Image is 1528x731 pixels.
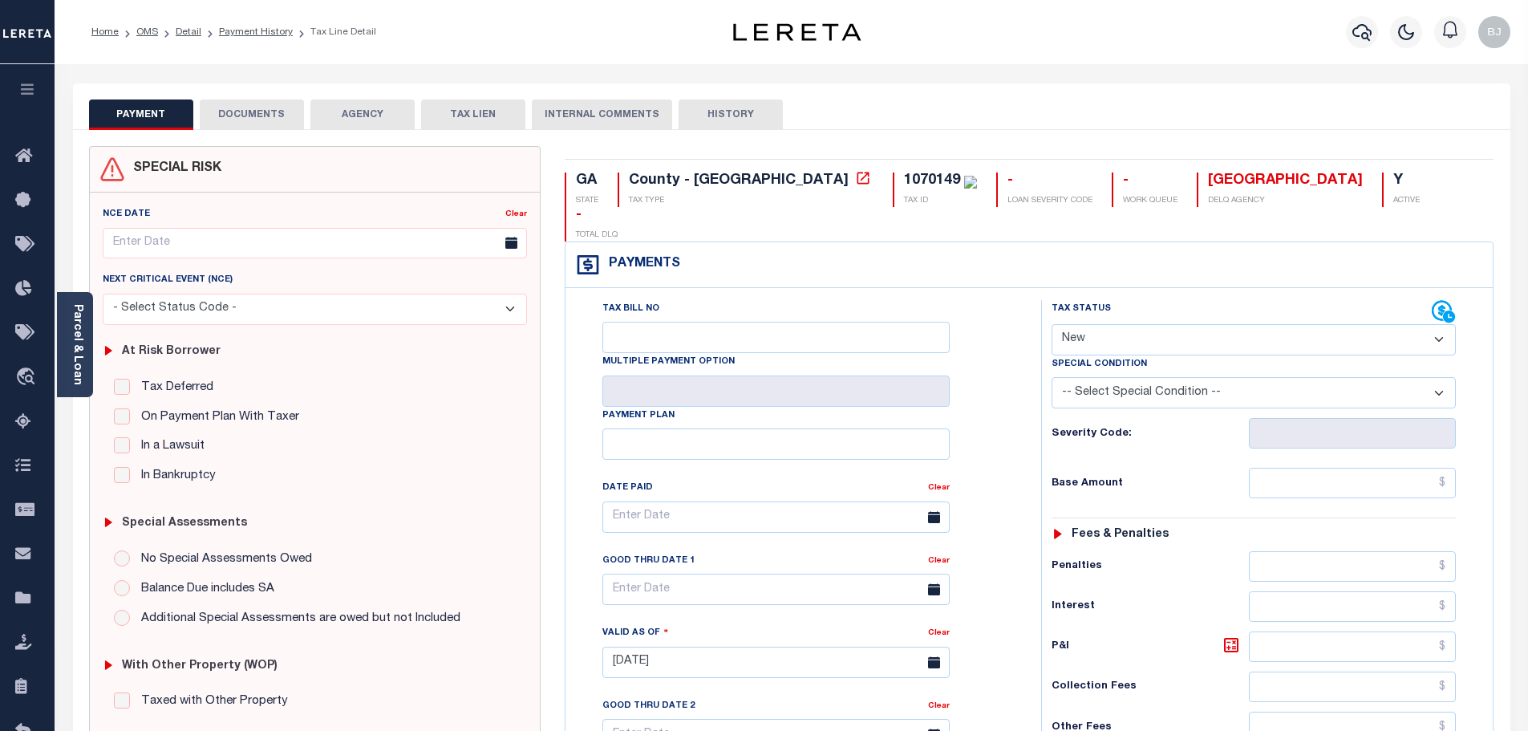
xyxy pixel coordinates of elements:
p: TAX TYPE [629,195,873,207]
h6: Interest [1052,600,1248,613]
p: LOAN SEVERITY CODE [1007,195,1092,207]
div: 1070149 [904,173,960,188]
h6: Penalties [1052,560,1248,573]
label: Tax Status [1052,303,1111,316]
label: Valid as Of [602,625,668,640]
input: $ [1249,591,1457,622]
button: INTERNAL COMMENTS [532,99,672,130]
label: Additional Special Assessments are owed but not Included [133,610,460,628]
h6: Special Assessments [122,517,247,530]
div: - [1007,173,1092,190]
button: HISTORY [679,99,783,130]
h6: Collection Fees [1052,680,1248,693]
label: In Bankruptcy [133,467,216,485]
h6: At Risk Borrower [122,345,221,359]
input: $ [1249,632,1457,662]
label: On Payment Plan With Taxer [133,408,299,427]
h4: Payments [601,257,680,272]
a: Clear [928,484,950,492]
label: Next Critical Event (NCE) [103,274,233,287]
a: Clear [928,702,950,710]
label: Good Thru Date 2 [602,700,695,713]
a: Clear [505,210,527,218]
img: logo-dark.svg [733,23,861,41]
h6: Base Amount [1052,477,1248,490]
label: In a Lawsuit [133,437,205,456]
div: - [576,207,618,225]
a: Home [91,27,119,37]
input: $ [1249,468,1457,498]
h6: with Other Property (WOP) [122,660,278,673]
label: Date Paid [602,481,653,495]
i: travel_explore [15,368,41,388]
div: County - [GEOGRAPHIC_DATA] [629,173,849,188]
a: Parcel & Loan [71,304,83,385]
div: - [1123,173,1177,190]
label: Payment Plan [602,409,675,423]
label: Taxed with Other Property [133,692,288,711]
h4: SPECIAL RISK [125,161,221,177]
button: DOCUMENTS [200,99,304,130]
p: TAX ID [904,195,977,207]
input: Enter Date [602,647,950,678]
div: [GEOGRAPHIC_DATA] [1208,173,1363,190]
button: PAYMENT [89,99,193,130]
a: Payment History [219,27,293,37]
input: $ [1249,672,1457,702]
label: Multiple Payment Option [602,355,735,369]
a: Detail [176,27,201,37]
label: Good Thru Date 1 [602,554,695,568]
h6: Fees & Penalties [1072,528,1169,542]
p: STATE [576,195,598,207]
p: WORK QUEUE [1123,195,1177,207]
a: Clear [928,557,950,565]
h6: Severity Code: [1052,428,1248,441]
input: Enter Date [103,228,528,259]
p: TOTAL DLQ [576,229,618,242]
input: $ [1249,551,1457,582]
label: Tax Deferred [133,379,213,397]
label: NCE Date [103,208,150,221]
a: Clear [928,629,950,637]
input: Enter Date [602,574,950,605]
a: OMS [136,27,158,37]
label: No Special Assessments Owed [133,550,312,569]
label: Special Condition [1052,358,1147,372]
p: ACTIVE [1393,195,1420,207]
button: AGENCY [310,99,415,130]
label: Tax Bill No [602,303,659,316]
p: DELQ AGENCY [1208,195,1363,207]
button: TAX LIEN [421,99,525,130]
img: svg+xml;base64,PHN2ZyB4bWxucz0iaHR0cDovL3d3dy53My5vcmcvMjAwMC9zdmciIHBvaW50ZXItZXZlbnRzPSJub25lIi... [1478,16,1510,48]
img: check-icon-green.svg [964,176,977,189]
label: Balance Due includes SA [133,580,274,599]
input: Enter Date [602,502,950,533]
div: GA [576,173,598,190]
div: Y [1393,173,1420,190]
h6: P&I [1052,636,1248,658]
li: Tax Line Detail [293,25,376,39]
